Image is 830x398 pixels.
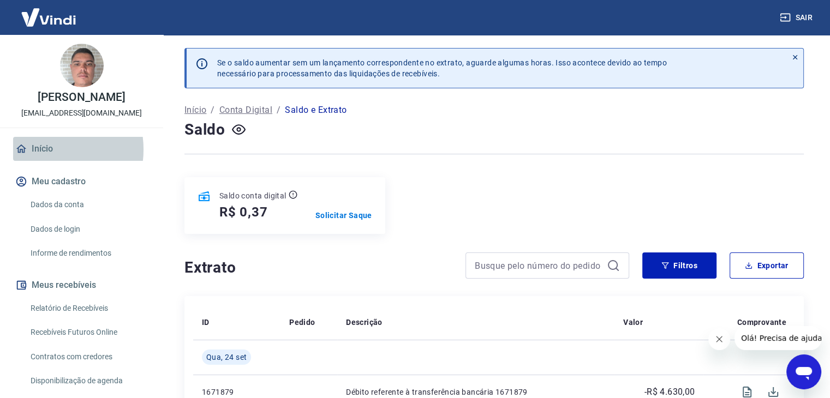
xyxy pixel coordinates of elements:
button: Filtros [642,252,716,279]
h4: Extrato [184,257,452,279]
iframe: Mensagem da empresa [735,326,821,350]
p: Débito referente à transferência bancária 1671879 [346,387,606,397]
h5: R$ 0,37 [219,203,268,221]
a: Solicitar Saque [315,210,372,221]
a: Contratos com credores [26,346,150,368]
p: Valor [623,317,643,328]
button: Sair [778,8,817,28]
a: Relatório de Recebíveis [26,297,150,319]
button: Meus recebíveis [13,273,150,297]
p: [EMAIL_ADDRESS][DOMAIN_NAME] [21,107,142,119]
p: / [277,104,280,117]
span: Olá! Precisa de ajuda? [7,8,92,16]
p: Descrição [346,317,383,328]
input: Busque pelo número do pedido [475,257,602,274]
p: Saldo e Extrato [285,104,347,117]
button: Exportar [730,252,804,279]
p: ID [202,317,210,328]
a: Início [13,137,150,161]
a: Disponibilização de agenda [26,370,150,392]
a: Conta Digital [219,104,272,117]
a: Recebíveis Futuros Online [26,321,150,343]
p: Saldo conta digital [219,190,286,201]
p: Pedido [289,317,315,328]
p: Comprovante [737,317,786,328]
img: 926c815c-33f8-4ec3-9d7d-7dc290cf3a0a.jpeg [60,44,104,87]
a: Dados da conta [26,194,150,216]
a: Início [184,104,206,117]
p: [PERSON_NAME] [38,92,125,103]
button: Meu cadastro [13,170,150,194]
p: 1671879 [202,387,272,397]
p: / [211,104,214,117]
a: Dados de login [26,218,150,240]
a: Informe de rendimentos [26,242,150,264]
iframe: Fechar mensagem [708,328,730,350]
img: Vindi [13,1,84,34]
iframe: Botão para abrir a janela de mensagens [786,354,821,389]
p: Se o saldo aumentar sem um lançamento correspondente no extrato, aguarde algumas horas. Isso acon... [217,57,667,79]
span: Qua, 24 set [206,352,247,363]
h4: Saldo [184,119,225,141]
